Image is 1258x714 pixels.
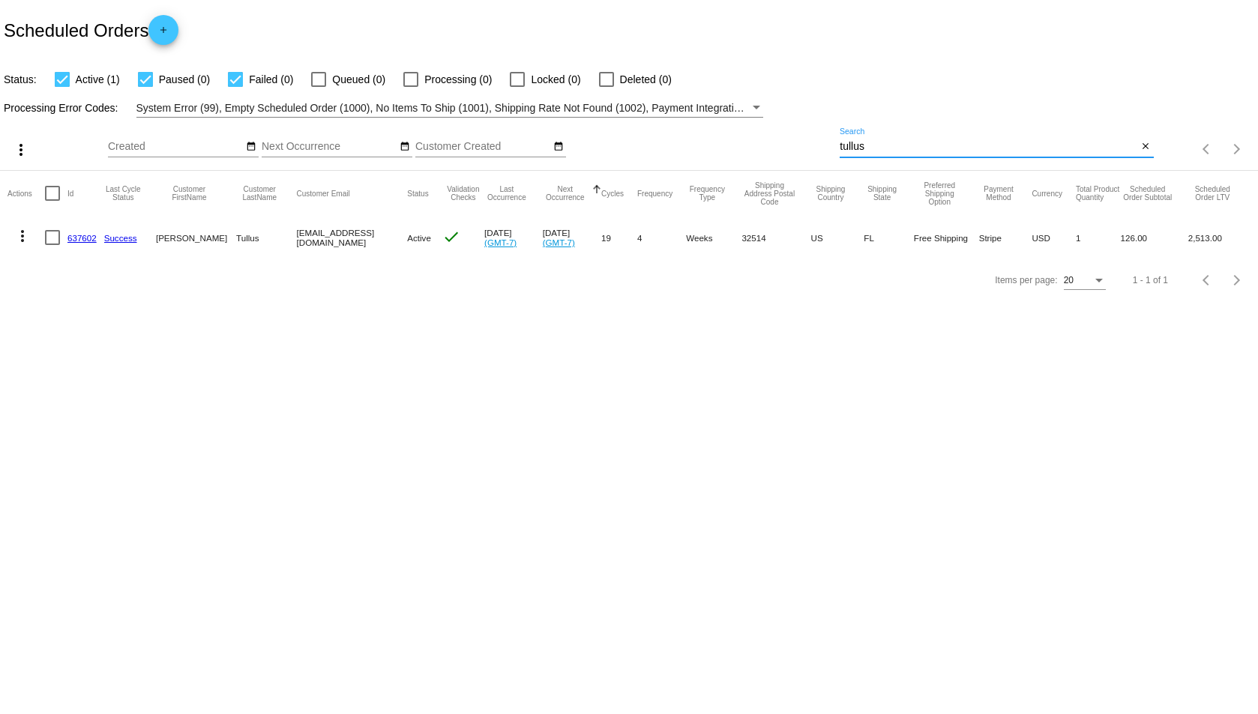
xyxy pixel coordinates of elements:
button: Change sorting for CurrencyIso [1032,189,1062,198]
mat-cell: US [811,216,864,259]
span: Active (1) [76,70,120,88]
mat-cell: 1 [1076,216,1121,259]
mat-header-cell: Total Product Quantity [1076,171,1121,216]
mat-select: Items per page: [1064,276,1106,286]
button: Change sorting for LifetimeValue [1188,185,1237,202]
button: Previous page [1192,134,1222,164]
button: Change sorting for Status [407,189,428,198]
span: 20 [1064,275,1074,285]
a: (GMT-7) [543,238,575,247]
mat-header-cell: Actions [7,171,45,216]
button: Change sorting for LastOccurrenceUtc [484,185,529,202]
mat-icon: more_vert [13,227,31,245]
mat-icon: close [1140,141,1151,153]
mat-icon: date_range [553,141,564,153]
mat-cell: 32514 [741,216,810,259]
button: Change sorting for ShippingPostcode [741,181,797,206]
span: Locked (0) [531,70,580,88]
mat-icon: add [154,25,172,43]
span: Processing Error Codes: [4,102,118,114]
span: Queued (0) [332,70,385,88]
input: Customer Created [415,141,550,153]
button: Change sorting for Id [67,189,73,198]
button: Change sorting for FrequencyType [686,185,728,202]
mat-icon: more_vert [12,141,30,159]
input: Next Occurrence [262,141,397,153]
h2: Scheduled Orders [4,15,178,45]
mat-cell: Free Shipping [914,216,979,259]
button: Change sorting for CustomerEmail [297,189,350,198]
mat-cell: Stripe [979,216,1032,259]
a: Success [104,233,137,243]
mat-icon: check [442,228,460,246]
span: Active [407,233,431,243]
button: Change sorting for Frequency [637,189,672,198]
mat-cell: 126.00 [1121,216,1188,259]
div: 1 - 1 of 1 [1133,275,1168,285]
button: Next page [1222,134,1252,164]
a: 637602 [67,233,97,243]
mat-cell: [EMAIL_ADDRESS][DOMAIN_NAME] [297,216,408,259]
mat-cell: [DATE] [484,216,543,259]
span: Deleted (0) [620,70,672,88]
mat-cell: USD [1032,216,1076,259]
mat-cell: Weeks [686,216,741,259]
mat-cell: 2,513.00 [1188,216,1251,259]
mat-select: Filter by Processing Error Codes [136,99,764,118]
button: Change sorting for ShippingCountry [811,185,851,202]
mat-cell: 19 [601,216,637,259]
mat-cell: Tullus [236,216,296,259]
button: Change sorting for NextOccurrenceUtc [543,185,588,202]
mat-cell: 4 [637,216,686,259]
input: Search [840,141,1137,153]
button: Change sorting for LastProcessingCycleId [104,185,142,202]
button: Change sorting for CustomerFirstName [156,185,223,202]
button: Next page [1222,265,1252,295]
button: Change sorting for CustomerLastName [236,185,283,202]
div: Items per page: [995,275,1057,285]
span: Failed (0) [249,70,293,88]
button: Change sorting for PreferredShippingOption [914,181,966,206]
button: Previous page [1192,265,1222,295]
mat-icon: date_range [246,141,256,153]
input: Created [108,141,243,153]
button: Change sorting for Cycles [601,189,624,198]
mat-header-cell: Validation Checks [442,171,484,216]
a: (GMT-7) [484,238,517,247]
mat-cell: [PERSON_NAME] [156,216,236,259]
button: Change sorting for Subtotal [1121,185,1175,202]
mat-icon: date_range [400,141,410,153]
span: Processing (0) [424,70,492,88]
button: Change sorting for PaymentMethod.Type [979,185,1019,202]
span: Status: [4,73,37,85]
button: Change sorting for ShippingState [864,185,900,202]
button: Clear [1138,139,1154,155]
mat-cell: [DATE] [543,216,601,259]
mat-cell: FL [864,216,914,259]
span: Paused (0) [159,70,210,88]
